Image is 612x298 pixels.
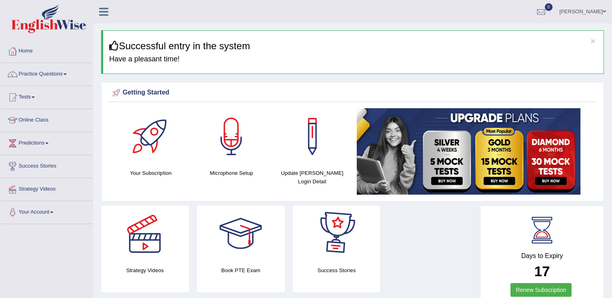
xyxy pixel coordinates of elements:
[114,169,187,177] h4: Your Subscription
[109,55,597,63] h4: Have a pleasant time!
[545,3,553,11] span: 0
[276,169,349,186] h4: Update [PERSON_NAME] Login Detail
[357,108,580,195] img: small5.jpg
[101,266,189,275] h4: Strategy Videos
[109,41,597,51] h3: Successful entry in the system
[197,266,285,275] h4: Book PTE Exam
[534,263,550,279] b: 17
[510,283,572,297] a: Renew Subscription
[293,266,381,275] h4: Success Stories
[0,132,93,152] a: Predictions
[110,87,595,99] div: Getting Started
[0,178,93,198] a: Strategy Videos
[0,201,93,221] a: Your Account
[0,109,93,129] a: Online Class
[0,86,93,106] a: Tests
[195,169,268,177] h4: Microphone Setup
[489,252,595,260] h4: Days to Expiry
[0,63,93,83] a: Practice Questions
[0,40,93,60] a: Home
[0,155,93,175] a: Success Stories
[591,37,595,45] button: ×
